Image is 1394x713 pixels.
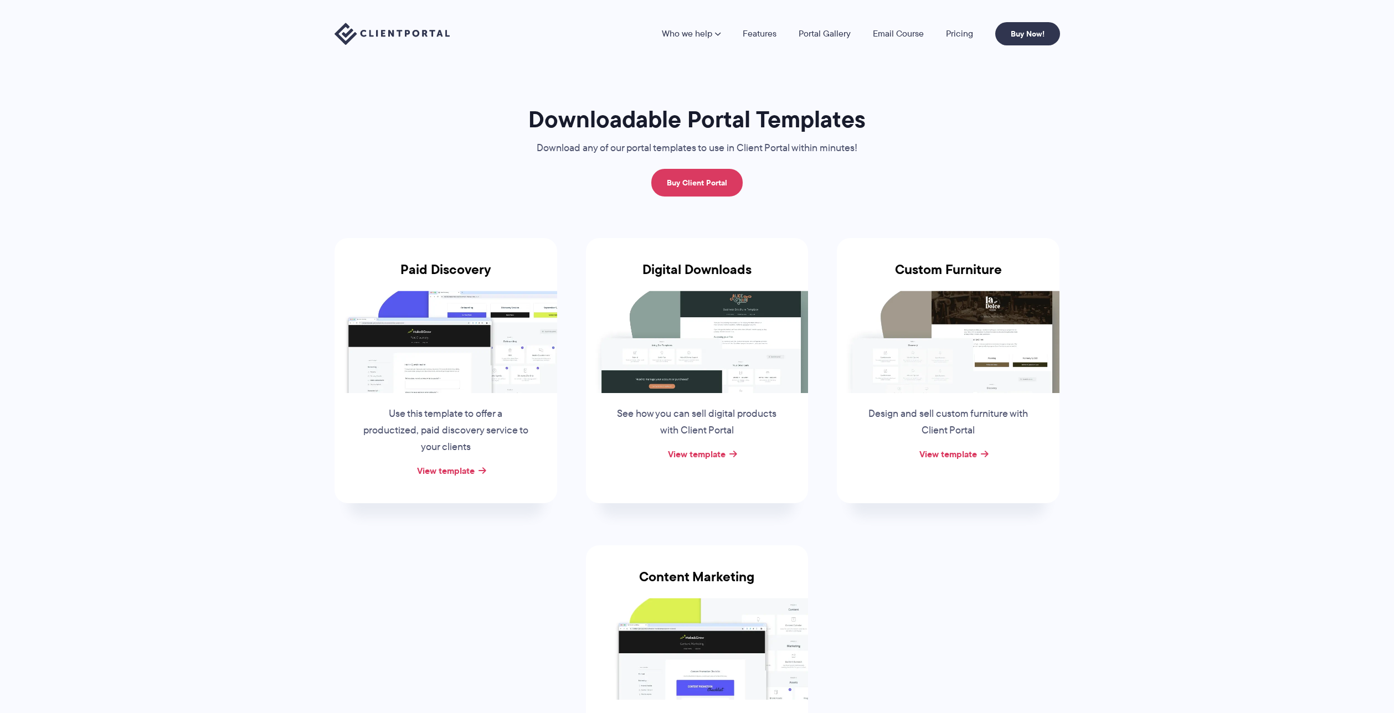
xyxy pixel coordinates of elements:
[919,447,977,461] a: View template
[586,569,809,598] h3: Content Marketing
[417,464,475,477] a: View template
[613,406,781,439] p: See how you can sell digital products with Client Portal
[662,29,721,38] a: Who we help
[512,140,883,157] p: Download any of our portal templates to use in Client Portal within minutes!
[873,29,924,38] a: Email Course
[837,262,1059,291] h3: Custom Furniture
[362,406,530,456] p: Use this template to offer a productized, paid discovery service to your clients
[799,29,851,38] a: Portal Gallery
[995,22,1060,45] a: Buy Now!
[743,29,776,38] a: Features
[946,29,973,38] a: Pricing
[586,262,809,291] h3: Digital Downloads
[512,105,883,134] h1: Downloadable Portal Templates
[335,262,557,291] h3: Paid Discovery
[864,406,1032,439] p: Design and sell custom furniture with Client Portal
[651,169,743,197] a: Buy Client Portal
[668,447,726,461] a: View template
